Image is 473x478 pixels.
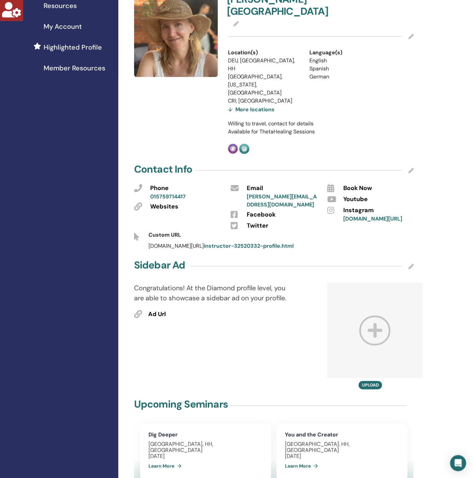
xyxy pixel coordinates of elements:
[309,73,381,81] li: German
[134,399,228,411] h4: Upcoming Seminars
[359,381,382,390] button: Upload
[450,455,466,471] div: Open Intercom Messenger
[228,128,315,135] span: Available for ThetaHealing Sessions
[228,97,299,105] li: CRI, [GEOGRAPHIC_DATA]
[150,184,169,193] span: Phone
[134,283,293,303] p: Congratulations! At the Diamond profile level, you are able to showcase a sidebar ad on your prof...
[285,431,338,438] a: You and the Creator
[247,211,276,219] span: Facebook
[228,57,299,73] li: DEU, [GEOGRAPHIC_DATA], HH
[204,242,294,249] a: instructor-32520332-profile.html
[247,222,268,230] span: Twitter
[228,49,258,57] span: Location(s)
[148,310,166,319] span: Ad Url
[44,1,77,11] span: Resources
[285,460,321,473] a: Learn More
[343,215,403,222] a: [DOMAIN_NAME][URL]
[343,195,368,204] span: Youtube
[285,454,399,460] div: [DATE]
[149,454,263,460] div: [DATE]
[149,431,178,438] a: Dig Deeper
[247,184,263,193] span: Email
[149,460,184,473] a: Learn More
[343,206,374,215] span: Instagram
[134,163,192,175] h4: Contact Info
[285,441,399,454] div: [GEOGRAPHIC_DATA], HH, [GEOGRAPHIC_DATA]
[228,120,314,127] span: Willing to travel, contact for details
[343,184,372,193] span: Book Now
[149,441,263,454] div: [GEOGRAPHIC_DATA], HH, [GEOGRAPHIC_DATA]
[228,73,299,97] li: [GEOGRAPHIC_DATA], [US_STATE], [GEOGRAPHIC_DATA]
[44,21,82,32] span: My Account
[309,57,381,65] li: English
[309,49,381,57] div: Language(s)
[149,231,181,238] span: Custom URL
[44,63,105,73] span: Member Resources
[149,242,294,249] span: [DOMAIN_NAME][URL]
[309,65,381,73] li: Spanish
[228,105,275,114] div: More locations
[150,202,178,211] span: Websites
[44,42,102,52] span: Highlighted Profile
[134,259,185,271] h4: Sidebar Ad
[247,193,317,208] a: [PERSON_NAME][EMAIL_ADDRESS][DOMAIN_NAME]
[150,193,186,200] a: 015759714417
